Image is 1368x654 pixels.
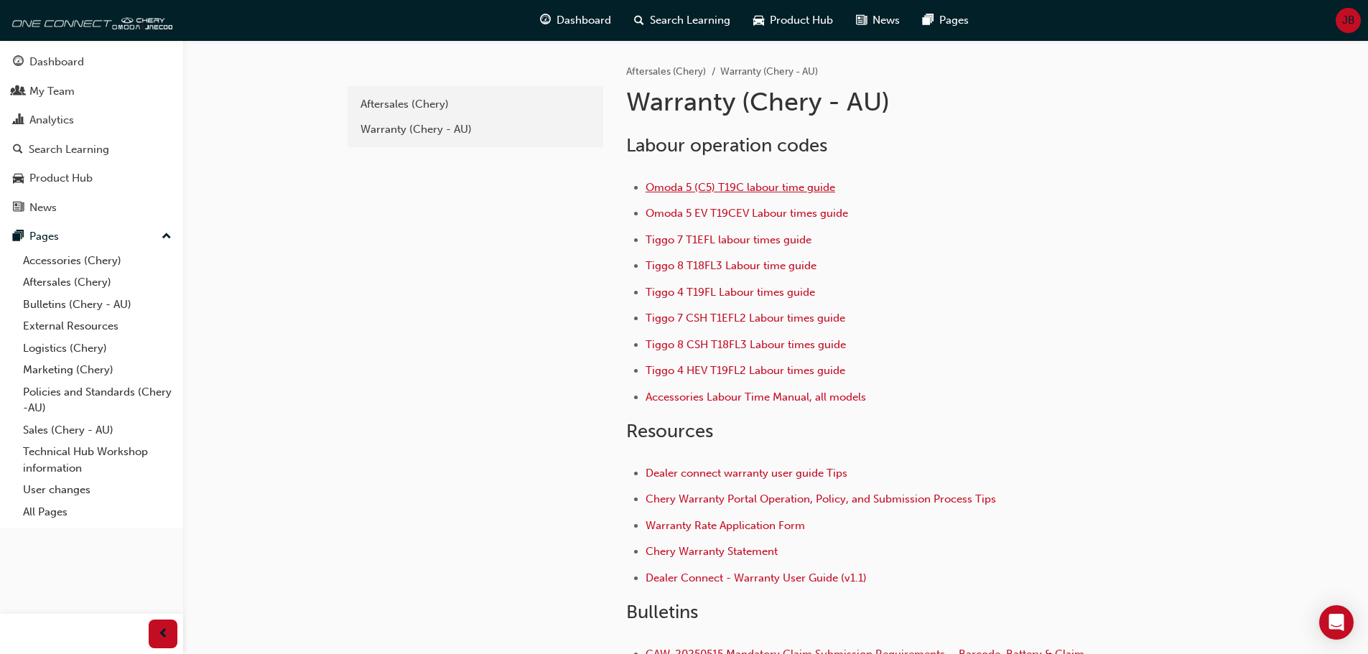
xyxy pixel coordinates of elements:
[13,114,24,127] span: chart-icon
[844,6,911,35] a: news-iconNews
[646,391,866,403] a: Accessories Labour Time Manual, all models
[29,200,57,216] div: News
[17,337,177,360] a: Logistics (Chery)
[17,441,177,479] a: Technical Hub Workshop information
[13,230,24,243] span: pages-icon
[646,312,845,324] a: Tiggo 7 CSH T1EFL2 Labour times guide
[6,78,177,105] a: My Team
[856,11,867,29] span: news-icon
[646,207,848,220] a: Omoda 5 EV T19CEV Labour times guide
[1342,12,1355,29] span: JB
[742,6,844,35] a: car-iconProduct Hub
[753,11,764,29] span: car-icon
[646,259,816,272] a: Tiggo 8 T18FL3 Labour time guide
[6,136,177,163] a: Search Learning
[650,12,730,29] span: Search Learning
[17,419,177,442] a: Sales (Chery - AU)
[17,359,177,381] a: Marketing (Chery)
[158,625,169,643] span: prev-icon
[29,83,75,100] div: My Team
[626,134,827,157] span: Labour operation codes
[13,144,23,157] span: search-icon
[6,195,177,221] a: News
[1319,605,1354,640] div: Open Intercom Messenger
[29,54,84,70] div: Dashboard
[6,223,177,250] button: Pages
[646,338,846,351] a: Tiggo 8 CSH T18FL3 Labour times guide
[623,6,742,35] a: search-iconSearch Learning
[6,49,177,75] a: Dashboard
[770,12,833,29] span: Product Hub
[353,117,597,142] a: Warranty (Chery - AU)
[873,12,900,29] span: News
[17,381,177,419] a: Policies and Standards (Chery -AU)
[540,11,551,29] span: guage-icon
[13,85,24,98] span: people-icon
[162,228,172,246] span: up-icon
[7,6,172,34] img: oneconnect
[626,65,706,78] a: Aftersales (Chery)
[29,228,59,245] div: Pages
[626,601,698,623] span: Bulletins
[646,364,845,377] a: Tiggo 4 HEV T19FL2 Labour times guide
[646,519,805,532] a: Warranty Rate Application Form
[626,420,713,442] span: Resources
[17,271,177,294] a: Aftersales (Chery)
[911,6,980,35] a: pages-iconPages
[6,165,177,192] a: Product Hub
[646,467,847,480] a: Dealer connect warranty user guide Tips
[360,96,590,113] div: Aftersales (Chery)
[939,12,969,29] span: Pages
[646,571,867,584] a: Dealer Connect - Warranty User Guide (v1.1)
[923,11,934,29] span: pages-icon
[646,545,778,558] a: Chery Warranty Statement
[353,92,597,117] a: Aftersales (Chery)
[360,121,590,138] div: Warranty (Chery - AU)
[29,141,109,158] div: Search Learning
[29,112,74,129] div: Analytics
[29,170,93,187] div: Product Hub
[646,233,811,246] a: Tiggo 7 T1EFL labour times guide
[6,46,177,223] button: DashboardMy TeamAnalyticsSearch LearningProduct HubNews
[634,11,644,29] span: search-icon
[17,479,177,501] a: User changes
[13,202,24,215] span: news-icon
[13,172,24,185] span: car-icon
[646,181,835,194] a: Omoda 5 (C5) T19C labour time guide
[17,250,177,272] a: Accessories (Chery)
[6,107,177,134] a: Analytics
[646,492,996,505] a: Chery Warranty Portal Operation, Policy, and Submission Process Tips
[646,286,815,299] a: Tiggo 4 T19FL Labour times guide
[529,6,623,35] a: guage-iconDashboard
[17,294,177,316] a: Bulletins (Chery - AU)
[557,12,611,29] span: Dashboard
[17,501,177,523] a: All Pages
[1336,8,1361,33] button: JB
[17,315,177,337] a: External Resources
[13,56,24,69] span: guage-icon
[626,86,1097,118] h1: Warranty (Chery - AU)
[720,64,818,80] li: Warranty (Chery - AU)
